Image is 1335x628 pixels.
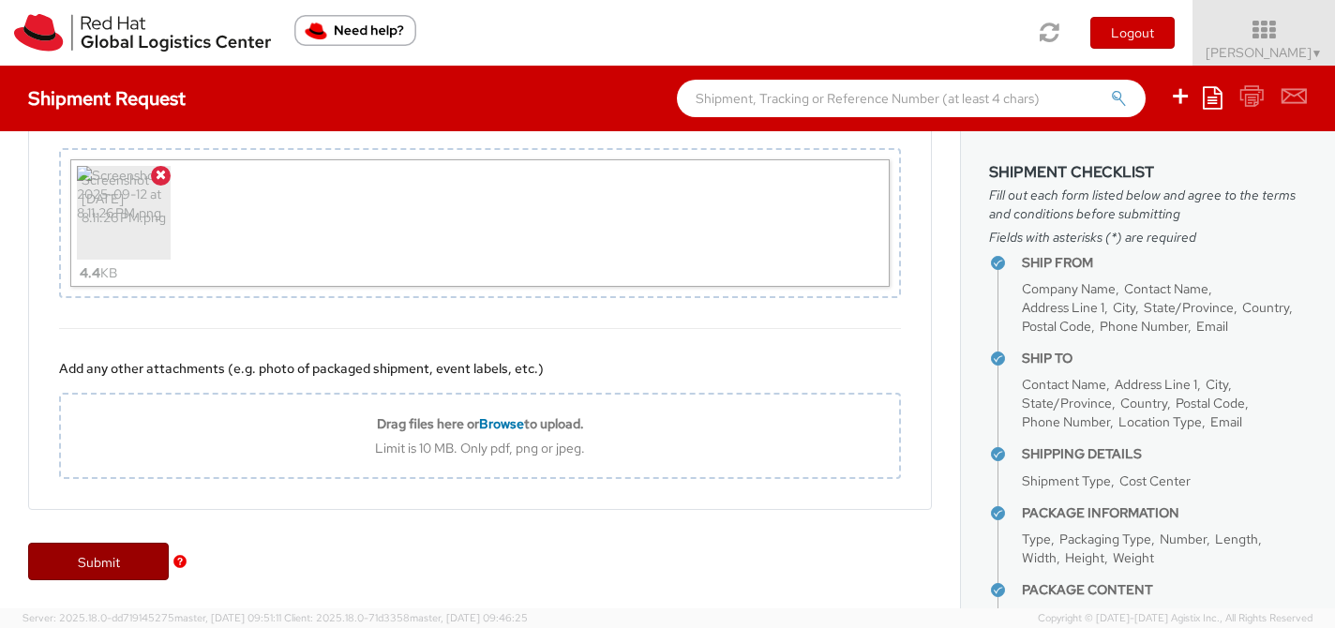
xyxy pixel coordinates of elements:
span: Browse [479,415,524,432]
span: Country [1242,299,1289,316]
span: Address Line 1 [1022,299,1104,316]
div: Add any other attachments (e.g. photo of packaged shipment, event labels, etc.) [59,359,901,378]
span: Server: 2025.18.0-dd719145275 [22,611,281,624]
span: Company Name [1022,280,1116,297]
span: State/Province [1022,395,1112,411]
span: Number [1160,531,1207,547]
span: master, [DATE] 09:46:25 [410,611,528,624]
span: Fields with asterisks (*) are required [989,228,1307,247]
span: Fill out each form listed below and agree to the terms and conditions before submitting [989,186,1307,223]
span: Shipment Type [1022,472,1111,489]
input: Shipment, Tracking or Reference Number (at least 4 chars) [677,80,1146,117]
div: Limit is 10 MB. Only pdf, png or jpeg. [61,440,899,456]
span: Email [1196,318,1228,335]
span: Email [1210,413,1242,430]
h4: Ship To [1022,351,1307,366]
button: Need help? [294,15,416,46]
span: Location Type [1118,413,1202,430]
span: Contact Name [1022,376,1106,393]
span: master, [DATE] 09:51:11 [174,611,281,624]
div: KB [80,260,117,286]
span: Type [1022,531,1051,547]
span: Weight [1113,549,1154,566]
strong: 4.4 [80,264,100,281]
h4: Package Information [1022,506,1307,520]
span: Client: 2025.18.0-71d3358 [284,611,528,624]
span: Height [1065,549,1104,566]
b: Drag files here or to upload. [377,415,584,432]
h3: Shipment Checklist [989,164,1307,181]
h4: Package Content [1022,583,1307,597]
span: Contact Name [1124,280,1208,297]
span: State/Province [1144,299,1234,316]
h4: Ship From [1022,256,1307,270]
span: Copyright © [DATE]-[DATE] Agistix Inc., All Rights Reserved [1038,611,1312,626]
button: Logout [1090,17,1175,49]
span: Width [1022,549,1057,566]
a: Submit [28,543,169,580]
span: [PERSON_NAME] [1206,44,1323,61]
span: Packaging Type [1059,531,1151,547]
span: Postal Code [1022,318,1091,335]
h4: Shipment Request [28,88,186,109]
span: Phone Number [1100,318,1188,335]
img: rh-logistics-00dfa346123c4ec078e1.svg [14,14,271,52]
span: Cost Center [1119,472,1191,489]
span: Address Line 1 [1115,376,1197,393]
img: Screenshot 2025-09-12 at 8.11.26 PM.png [77,166,171,260]
span: Phone Number [1022,413,1110,430]
span: Country [1120,395,1167,411]
span: Postal Code [1176,395,1245,411]
span: Length [1215,531,1258,547]
span: City [1113,299,1135,316]
span: ▼ [1312,46,1323,61]
h4: Shipping Details [1022,447,1307,461]
span: City [1206,376,1228,393]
